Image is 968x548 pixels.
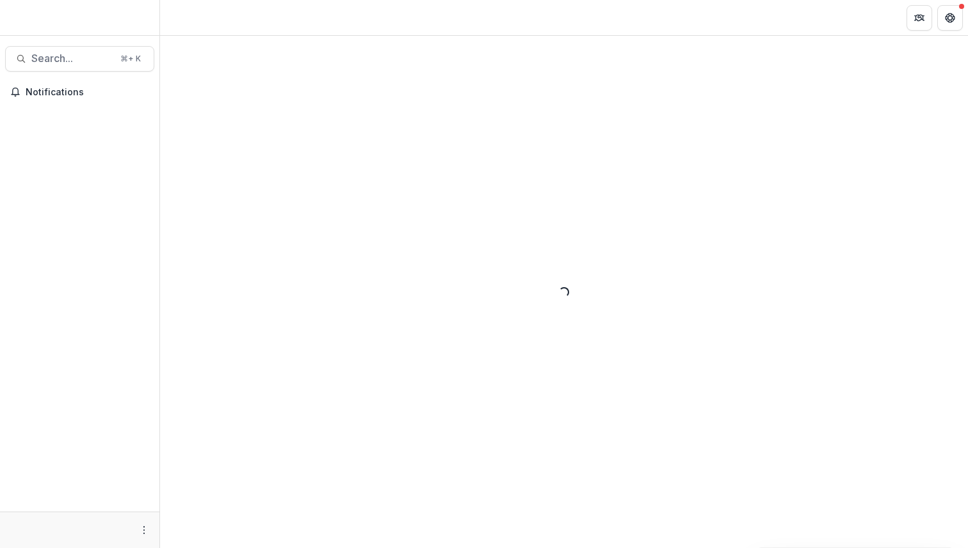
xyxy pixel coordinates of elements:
button: Search... [5,46,154,72]
button: Partners [907,5,932,31]
span: Search... [31,52,113,65]
button: More [136,522,152,538]
div: ⌘ + K [118,52,143,66]
span: Notifications [26,87,149,98]
button: Get Help [937,5,963,31]
button: Notifications [5,82,154,102]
